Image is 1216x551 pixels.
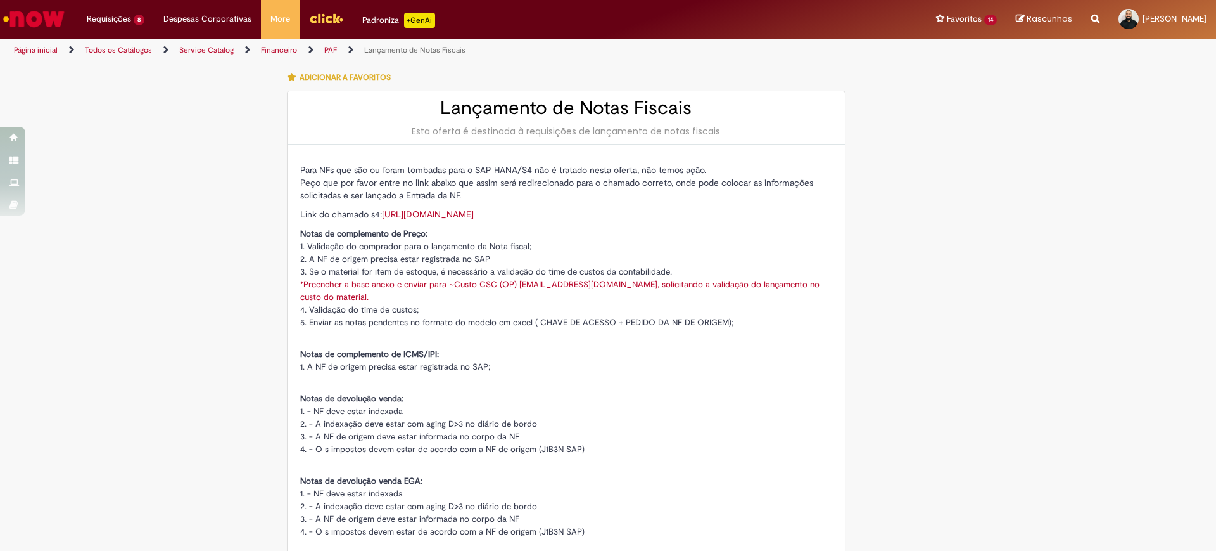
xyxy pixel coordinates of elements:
p: Para NFs que são ou foram tombadas para o SAP HANA/S4 não é tratado nesta oferta, não temos ação.... [300,164,832,202]
span: 2. A NF de origem precisa estar registrada no SAP [300,254,490,264]
span: Despesas Corporativas [163,13,251,25]
span: Notas de complemento de ICMS/IPI: [300,349,439,360]
span: 1. Validação do comprador para o lançamento da Nota fiscal; [300,241,531,252]
h2: Lançamento de Notas Fiscais [300,98,832,119]
span: Notas de devolução venda: [300,393,403,404]
div: Padroniza [362,13,435,28]
ul: Trilhas de página [9,39,801,62]
a: [URL][DOMAIN_NAME] [382,209,474,220]
div: Esta oferta é destinada à requisições de lançamento de notas fiscais [300,125,832,138]
span: 3. Se o material for item de estoque, é necessário a validação do time de custos da contabilidade. [300,266,672,277]
span: 4. - O s impostos devem estar de acordo com a NF de origem (J1B3N SAP) [300,444,585,455]
span: Notas de devolução venda EGA: [300,476,422,486]
a: Todos os Catálogos [85,45,152,55]
span: Notas de complemento de Preço: [300,228,427,239]
span: 2. - A indexação deve estar com aging D>3 no diário de bordo [300,418,537,429]
a: Página inicial [14,45,58,55]
span: More [270,13,290,25]
a: *Preencher a base anexo e enviar para ~Custo CSC (OP) [EMAIL_ADDRESS][DOMAIN_NAME], solicitando a... [300,279,820,302]
span: 1. - NF deve estar indexada [300,488,403,499]
span: 4. - O s impostos devem estar de acordo com a NF de origem (J1B3N SAP) [300,526,585,537]
p: Link do chamado s4: [300,208,832,221]
span: 1. - NF deve estar indexada [300,406,403,417]
span: 1. A NF de origem precisa estar registrada no SAP; [300,361,490,372]
span: 14 [984,15,997,25]
span: 5. Enviar as notas pendentes no formato do modelo em excel ( CHAVE DE ACESSO + PEDIDO DA NF DE OR... [300,317,733,328]
img: ServiceNow [1,6,66,32]
a: Lançamento de Notas Fiscais [364,45,465,55]
span: 2. - A indexação deve estar com aging D>3 no diário de bordo [300,501,537,512]
p: +GenAi [404,13,435,28]
span: 3. - A NF de origem deve estar informada no corpo da NF [300,514,519,524]
button: Adicionar a Favoritos [287,64,398,91]
img: click_logo_yellow_360x200.png [309,9,343,28]
span: Favoritos [947,13,982,25]
span: 3. - A NF de origem deve estar informada no corpo da NF [300,431,519,442]
a: Service Catalog [179,45,234,55]
span: [PERSON_NAME] [1143,13,1206,24]
a: PAF [324,45,337,55]
span: Adicionar a Favoritos [300,72,391,82]
a: Rascunhos [1016,13,1072,25]
a: Financeiro [261,45,297,55]
span: Rascunhos [1027,13,1072,25]
span: Requisições [87,13,131,25]
span: 4. Validação do time de custos; [300,304,419,315]
span: 8 [134,15,144,25]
